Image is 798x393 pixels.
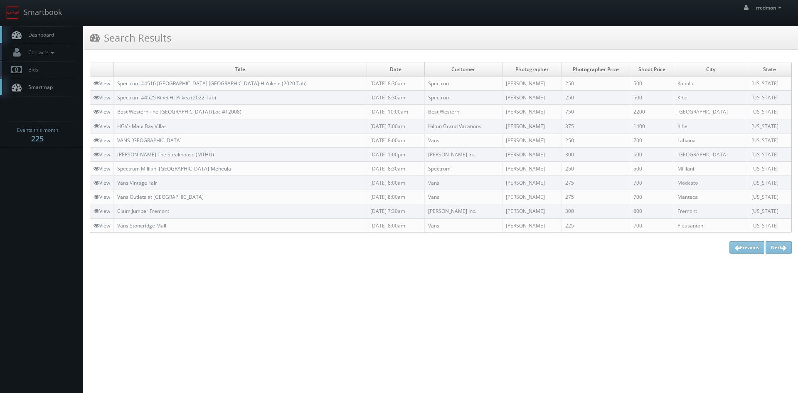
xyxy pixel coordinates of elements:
a: VANS [GEOGRAPHIC_DATA] [117,137,182,144]
a: Vans Vintage Fair [117,179,157,186]
td: Customer [424,62,502,77]
a: Spectrum Mililani,[GEOGRAPHIC_DATA]-Meheula [117,165,231,172]
td: 250 [562,161,630,175]
td: [US_STATE] [748,105,791,119]
h3: Search Results [90,30,171,45]
td: [PERSON_NAME] [502,161,562,175]
td: 750 [562,105,630,119]
a: [PERSON_NAME] The Steakhouse (MTHU) [117,151,214,158]
td: 700 [630,218,674,232]
td: Photographer [502,62,562,77]
td: [PERSON_NAME] [502,133,562,147]
img: smartbook-logo.png [6,6,20,20]
a: Spectrum #4525 Kihei,HI-Piikea (2022 Tab) [117,94,216,101]
td: [US_STATE] [748,77,791,91]
td: [US_STATE] [748,161,791,175]
a: View [94,179,110,186]
td: [DATE] 8:00am [367,218,424,232]
td: 500 [630,161,674,175]
td: [DATE] 8:30am [367,77,424,91]
td: Vans [424,176,502,190]
td: 275 [562,176,630,190]
td: [US_STATE] [748,119,791,133]
td: 375 [562,119,630,133]
td: 250 [562,133,630,147]
td: [PERSON_NAME] [502,105,562,119]
td: 700 [630,133,674,147]
a: View [94,123,110,130]
td: [DATE] 7:30am [367,204,424,218]
span: Dashboard [24,31,54,38]
td: 500 [630,91,674,105]
td: 500 [630,77,674,91]
td: [DATE] 1:00pm [367,147,424,161]
td: Spectrum [424,91,502,105]
td: [PERSON_NAME] [502,147,562,161]
a: Spectrum #4516 [GEOGRAPHIC_DATA],[GEOGRAPHIC_DATA]-Ho’okele (2020 Tab) [117,80,307,87]
td: Spectrum [424,161,502,175]
a: View [94,80,110,87]
td: Hilton Grand Vacations [424,119,502,133]
td: [PERSON_NAME] [502,91,562,105]
td: Manteca [674,190,748,204]
td: 250 [562,77,630,91]
td: 225 [562,218,630,232]
td: [PERSON_NAME] [502,119,562,133]
td: Vans [424,133,502,147]
td: [PERSON_NAME] Inc. [424,204,502,218]
span: rredmon [756,4,784,11]
td: Kihei [674,119,748,133]
td: 2200 [630,105,674,119]
a: View [94,193,110,200]
a: View [94,137,110,144]
span: Contacts [24,49,56,56]
td: 250 [562,91,630,105]
td: 275 [562,190,630,204]
td: Fremont [674,204,748,218]
td: 300 [562,204,630,218]
td: Kahului [674,77,748,91]
td: [GEOGRAPHIC_DATA] [674,105,748,119]
td: Vans [424,218,502,232]
td: [DATE] 7:00am [367,119,424,133]
td: [DATE] 8:00am [367,133,424,147]
td: Mililani [674,161,748,175]
a: View [94,165,110,172]
td: Shoot Price [630,62,674,77]
td: Title [114,62,367,77]
td: [US_STATE] [748,176,791,190]
td: [US_STATE] [748,91,791,105]
span: Smartmap [24,84,53,91]
td: [GEOGRAPHIC_DATA] [674,147,748,161]
td: [DATE] 10:00am [367,105,424,119]
td: [DATE] 8:30am [367,91,424,105]
td: Lahaina [674,133,748,147]
td: Photographer Price [562,62,630,77]
td: [DATE] 8:30am [367,161,424,175]
a: View [94,151,110,158]
td: [DATE] 8:00am [367,190,424,204]
td: State [748,62,791,77]
td: Vans [424,190,502,204]
a: Best Western The [GEOGRAPHIC_DATA] (Loc #12008) [117,108,241,115]
td: [DATE] 8:00am [367,176,424,190]
td: [US_STATE] [748,204,791,218]
td: 1400 [630,119,674,133]
strong: 225 [31,133,44,143]
td: 300 [562,147,630,161]
td: [PERSON_NAME] Inc. [424,147,502,161]
a: View [94,108,110,115]
td: Pleasanton [674,218,748,232]
td: Date [367,62,424,77]
td: 700 [630,190,674,204]
td: [PERSON_NAME] [502,218,562,232]
td: [PERSON_NAME] [502,77,562,91]
td: [US_STATE] [748,218,791,232]
span: Events this month [17,126,58,134]
td: 600 [630,147,674,161]
td: Best Western [424,105,502,119]
td: [US_STATE] [748,133,791,147]
td: 700 [630,176,674,190]
td: [US_STATE] [748,190,791,204]
td: [PERSON_NAME] [502,176,562,190]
